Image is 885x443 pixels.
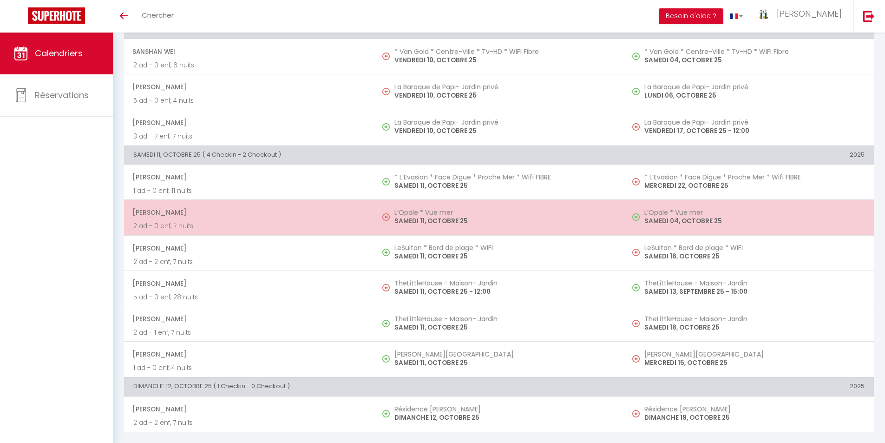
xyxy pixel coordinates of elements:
img: NO IMAGE [632,53,640,60]
img: NO IMAGE [632,284,640,291]
p: 2 ad - 0 enf, 6 nuits [133,60,365,70]
h5: LeSultan * Bord de plage * WIFI [644,244,865,251]
p: SAMEDI 04, OCTOBRE 25 [644,55,865,65]
p: 5 ad - 0 enf, 28 nuits [133,292,365,302]
p: 2 ad - 1 enf, 7 nuits [133,328,365,337]
h5: La Baraque de Papi- Jardin privé [394,83,615,91]
button: Besoin d'aide ? [659,8,723,24]
h5: * L’Evasion * Face Digue * Proche Mer * Wifi FIBRE [394,173,615,181]
img: NO IMAGE [632,249,640,256]
p: 1 ad - 0 enf, 4 nuits [133,363,365,373]
h5: La Baraque de Papi- Jardin privé [394,119,615,126]
h5: Résidence [PERSON_NAME] [644,405,865,413]
p: SAMEDI 11, OCTOBRE 25 [394,358,615,368]
p: SAMEDI 11, OCTOBRE 25 [394,181,615,191]
span: Chercher [142,10,174,20]
h5: Résidence [PERSON_NAME] [394,405,615,413]
span: [PERSON_NAME] [132,204,365,221]
span: Réservations [35,89,89,101]
p: MERCREDI 22, OCTOBRE 25 [644,181,865,191]
th: DIMANCHE 12, OCTOBRE 25 ( 1 Checkin - 0 Checkout ) [124,377,624,396]
img: NO IMAGE [632,123,640,131]
h5: * Van Gold * Centre-Ville * Tv-HD * WIFI Fibre [644,48,865,55]
img: NO IMAGE [382,284,390,291]
th: SAMEDI 11, OCTOBRE 25 ( 4 Checkin - 2 Checkout ) [124,145,624,164]
h5: La Baraque de Papi- Jardin privé [644,83,865,91]
p: LUNDI 06, OCTOBRE 25 [644,91,865,100]
h5: La Baraque de Papi- Jardin privé [644,119,865,126]
span: SanShan Wei [132,43,365,60]
img: NO IMAGE [632,355,640,363]
img: NO IMAGE [632,88,640,95]
span: [PERSON_NAME] [132,275,365,292]
h5: TheLittleHouse - Maison- Jardin [394,279,615,287]
img: ... [757,8,771,20]
p: SAMEDI 18, OCTOBRE 25 [644,323,865,332]
img: NO IMAGE [382,88,390,95]
img: NO IMAGE [382,213,390,221]
h5: L’Opale * Vue mer [394,209,615,216]
h5: * Van Gold * Centre-Ville * Tv-HD * WIFI Fibre [394,48,615,55]
p: 3 ad - 7 enf, 7 nuits [133,132,365,141]
h5: TheLittleHouse - Maison- Jardin [394,315,615,323]
img: logout [863,10,875,22]
span: [PERSON_NAME] [132,168,365,186]
img: NO IMAGE [632,410,640,417]
h5: TheLittleHouse - Maison- Jardin [644,315,865,323]
h5: L’Opale * Vue mer [644,209,865,216]
span: [PERSON_NAME] [132,310,365,328]
span: Calendriers [35,47,83,59]
p: SAMEDI 13, SEPTEMBRE 25 - 15:00 [644,287,865,297]
h5: [PERSON_NAME][GEOGRAPHIC_DATA] [394,350,615,358]
p: MERCREDI 15, OCTOBRE 25 [644,358,865,368]
span: [PERSON_NAME] [132,114,365,132]
span: [PERSON_NAME] [132,78,365,96]
img: NO IMAGE [382,53,390,60]
h5: TheLittleHouse - Maison- Jardin [644,279,865,287]
img: Super Booking [28,7,85,24]
p: 2 ad - 2 enf, 7 nuits [133,257,365,267]
p: VENDREDI 10, OCTOBRE 25 [394,126,615,136]
p: VENDREDI 10, OCTOBRE 25 [394,91,615,100]
img: NO IMAGE [632,213,640,221]
p: SAMEDI 11, OCTOBRE 25 [394,216,615,226]
p: SAMEDI 11, OCTOBRE 25 - 12:00 [394,287,615,297]
p: 2 ad - 2 enf, 7 nuits [133,418,365,428]
h5: LeSultan * Bord de plage * WIFI [394,244,615,251]
span: [PERSON_NAME] [132,400,365,418]
p: 1 ad - 0 enf, 11 nuits [133,186,365,196]
p: SAMEDI 18, OCTOBRE 25 [644,251,865,261]
p: SAMEDI 11, OCTOBRE 25 [394,251,615,261]
p: VENDREDI 17, OCTOBRE 25 - 12:00 [644,126,865,136]
span: [PERSON_NAME] [132,239,365,257]
h5: * L’Evasion * Face Digue * Proche Mer * Wifi FIBRE [644,173,865,181]
p: 5 ad - 0 enf, 4 nuits [133,96,365,106]
p: DIMANCHE 19, OCTOBRE 25 [644,413,865,423]
p: VENDREDI 10, OCTOBRE 25 [394,55,615,65]
p: 2 ad - 0 enf, 7 nuits [133,221,365,231]
p: SAMEDI 04, OCTOBRE 25 [644,216,865,226]
img: NO IMAGE [632,178,640,185]
p: DIMANCHE 12, OCTOBRE 25 [394,413,615,423]
img: NO IMAGE [632,320,640,327]
h5: [PERSON_NAME][GEOGRAPHIC_DATA] [644,350,865,358]
th: 2025 [624,145,874,164]
span: [PERSON_NAME] [132,345,365,363]
th: 2025 [624,377,874,396]
p: SAMEDI 11, OCTOBRE 25 [394,323,615,332]
span: [PERSON_NAME] [777,8,842,20]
